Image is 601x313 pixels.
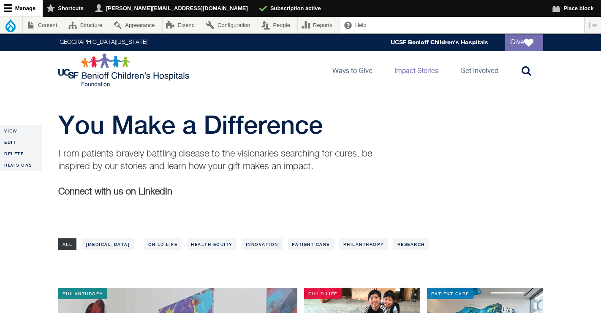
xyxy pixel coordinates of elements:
[110,17,162,33] a: Appearance
[144,238,182,250] a: Child Life
[454,51,505,89] a: Get Involved
[340,17,374,33] a: Help
[65,17,110,33] a: Structure
[58,198,101,216] iframe: LinkedIn Embedded Content
[58,53,191,87] img: Logo for UCSF Benioff Children's Hospitals Foundation
[326,51,379,89] a: Ways to Give
[304,288,342,299] div: Child Life
[187,238,237,250] a: Health Equity
[82,238,134,250] a: [MEDICAL_DATA]
[258,17,298,33] a: People
[58,187,172,197] b: Connect with us on LinkedIn
[288,238,334,250] a: Patient Care
[58,110,323,139] span: You Make a Difference
[585,17,601,33] button: Vertical orientation
[388,51,445,89] a: Impact Stories
[58,40,147,46] a: [GEOGRAPHIC_DATA][US_STATE]
[58,288,107,299] div: Philanthropy
[163,17,202,33] a: Extend
[202,17,257,33] a: Configuration
[505,34,543,51] a: Give
[23,17,65,33] a: Content
[298,17,340,33] a: Reports
[391,39,488,46] a: UCSF Benioff Children's Hospitals
[427,288,473,299] div: Patient Care
[339,238,388,250] a: Philanthropy
[58,148,383,173] p: From patients bravely battling disease to the visionaries searching for cures, be inspired by our...
[242,238,283,250] a: Innovation
[393,238,429,250] a: Research
[58,238,77,250] a: All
